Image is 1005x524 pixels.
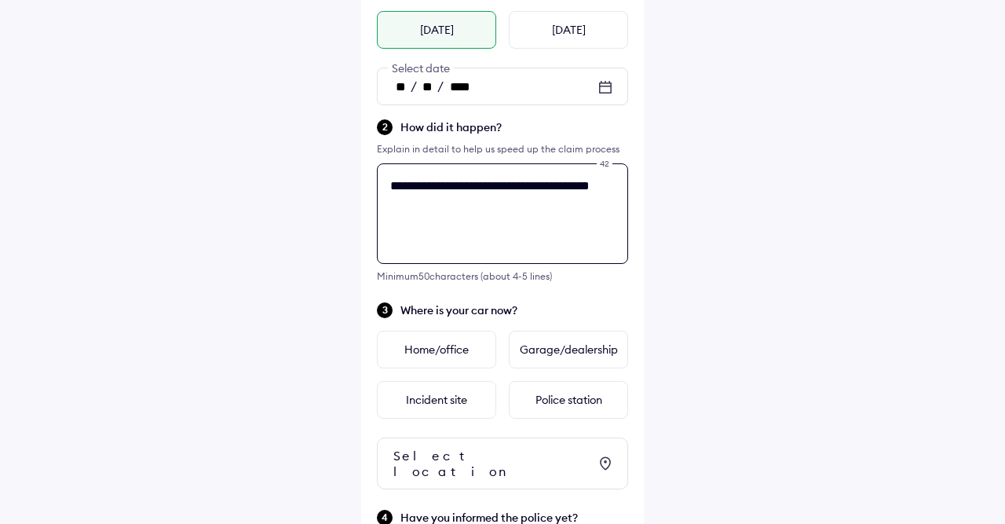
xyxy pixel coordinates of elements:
[377,141,628,157] div: Explain in detail to help us speed up the claim process
[437,78,444,93] span: /
[509,381,628,419] div: Police station
[377,381,496,419] div: Incident site
[377,331,496,368] div: Home/office
[393,448,588,479] div: Select location
[411,78,417,93] span: /
[388,61,454,75] span: Select date
[377,270,628,282] div: Minimum 50 characters (about 4-5 lines)
[400,302,628,318] span: Where is your car now?
[377,11,496,49] div: [DATE]
[509,331,628,368] div: Garage/dealership
[400,119,628,135] span: How did it happen?
[509,11,628,49] div: [DATE]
